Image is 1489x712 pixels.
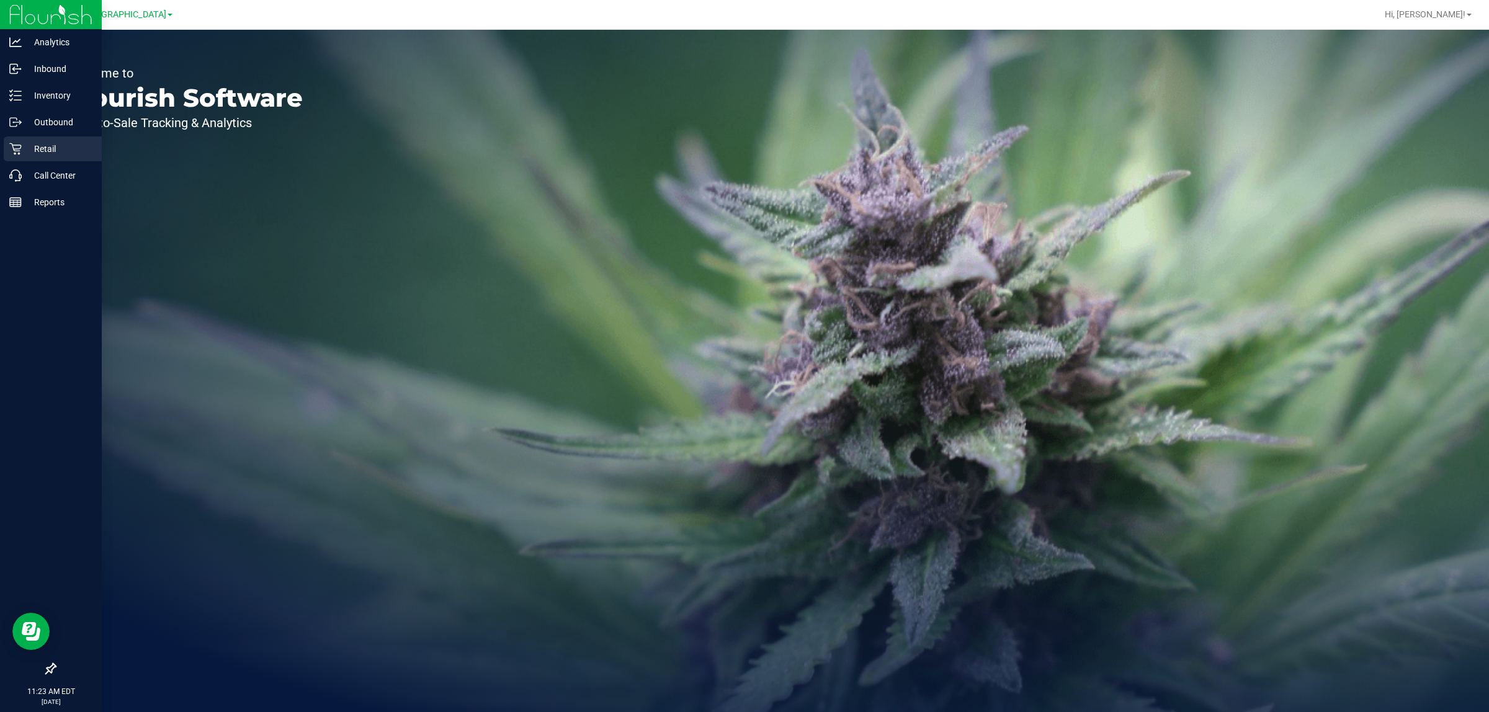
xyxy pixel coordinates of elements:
inline-svg: Retail [9,143,22,155]
inline-svg: Reports [9,196,22,208]
p: [DATE] [6,697,96,706]
p: Flourish Software [67,86,303,110]
p: Inventory [22,88,96,103]
p: 11:23 AM EDT [6,686,96,697]
p: Seed-to-Sale Tracking & Analytics [67,117,303,129]
inline-svg: Analytics [9,36,22,48]
p: Inbound [22,61,96,76]
p: Outbound [22,115,96,130]
inline-svg: Call Center [9,169,22,182]
inline-svg: Inventory [9,89,22,102]
p: Retail [22,141,96,156]
p: Analytics [22,35,96,50]
span: Hi, [PERSON_NAME]! [1385,9,1465,19]
iframe: Resource center [12,613,50,650]
inline-svg: Outbound [9,116,22,128]
p: Reports [22,195,96,210]
inline-svg: Inbound [9,63,22,75]
span: [GEOGRAPHIC_DATA] [81,9,166,20]
p: Call Center [22,168,96,183]
p: Welcome to [67,67,303,79]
